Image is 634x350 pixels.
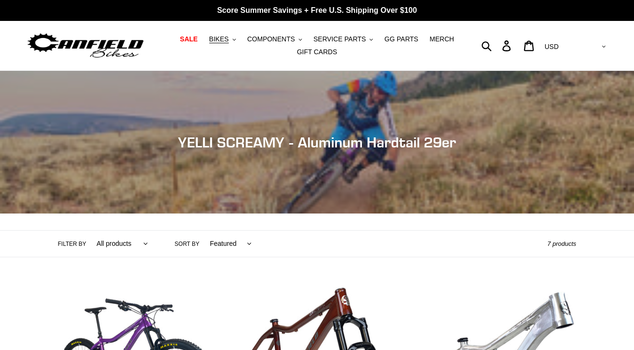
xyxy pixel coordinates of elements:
[205,33,241,46] button: BIKES
[178,134,456,151] span: YELLI SCREAMY - Aluminum Hardtail 29er
[175,240,199,248] label: Sort by
[547,240,576,247] span: 7 products
[429,35,454,43] span: MERCH
[309,33,378,46] button: SERVICE PARTS
[243,33,307,46] button: COMPONENTS
[384,35,418,43] span: GG PARTS
[425,33,458,46] a: MERCH
[313,35,366,43] span: SERVICE PARTS
[209,35,229,43] span: BIKES
[247,35,295,43] span: COMPONENTS
[292,46,342,58] a: GIFT CARDS
[26,31,145,61] img: Canfield Bikes
[175,33,202,46] a: SALE
[380,33,423,46] a: GG PARTS
[297,48,337,56] span: GIFT CARDS
[58,240,87,248] label: Filter by
[180,35,197,43] span: SALE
